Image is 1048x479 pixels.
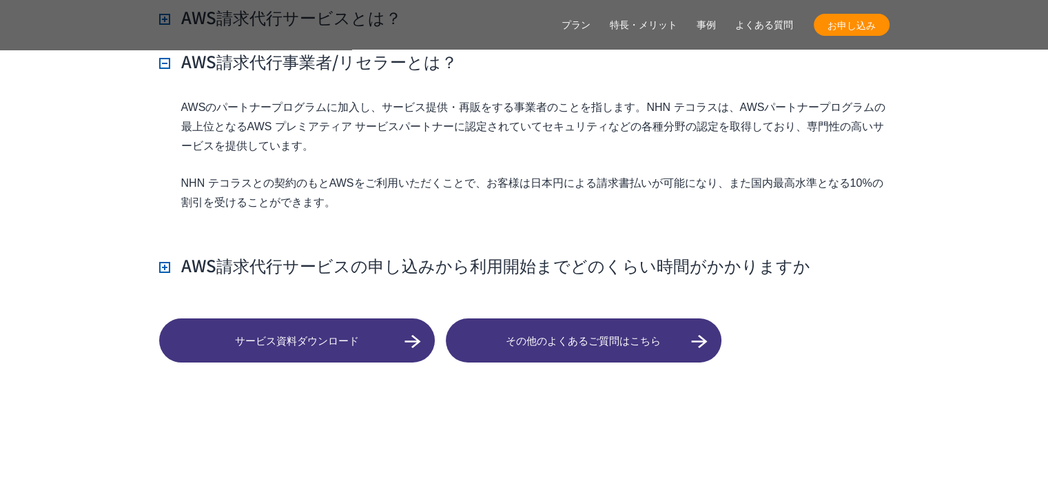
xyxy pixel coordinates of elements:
a: サービス資料ダウンロード [159,318,435,363]
a: 特長・メリット [610,18,677,32]
h3: AWS請求代行サービスの申し込みから利用開始までどのくらい時間がかかりますか [159,254,810,277]
h3: AWS請求代行サービスとは？ [159,6,402,29]
span: その他のよくあるご質問はこちら [446,333,721,349]
span: お申し込み [814,18,890,32]
a: よくある質問 [735,18,793,32]
a: 事例 [697,18,716,32]
a: その他のよくあるご質問はこちら [446,318,721,363]
span: サービス資料ダウンロード [159,333,435,349]
p: AWSのパートナープログラムに加入し、サービス提供・再販をする事業者のことを指します。NHN テコラスは、AWSパートナープログラムの最上位となるAWS プレミアティア サービスパートナーに認定... [181,98,890,156]
a: プラン [562,18,590,32]
p: NHN テコラスとの契約のもとAWSをご利用いただくことで、お客様は日本円による請求書払いが可能になり、また国内最高水準となる10%の割引を受けることができます。 [181,174,890,212]
h3: AWS請求代行事業者/リセラーとは？ [159,50,458,73]
a: お申し込み [814,14,890,36]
